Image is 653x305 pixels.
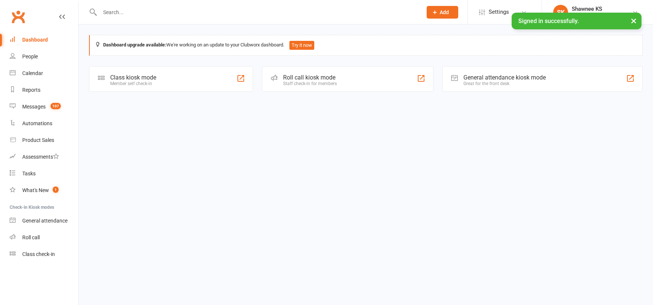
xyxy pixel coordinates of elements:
[110,74,156,81] div: Class kiosk mode
[10,165,78,182] a: Tasks
[89,35,643,56] div: We're working on an update to your Clubworx dashboard.
[22,87,40,93] div: Reports
[22,70,43,76] div: Calendar
[289,41,314,50] button: Try it now
[22,104,46,110] div: Messages
[10,82,78,98] a: Reports
[22,154,59,160] div: Assessments
[22,53,38,59] div: People
[283,81,337,86] div: Staff check-in for members
[22,37,48,43] div: Dashboard
[9,7,27,26] a: Clubworx
[463,81,546,86] div: Great for the front desk
[489,4,509,20] span: Settings
[10,98,78,115] a: Messages 107
[627,13,640,29] button: ×
[22,234,40,240] div: Roll call
[518,17,579,25] span: Signed in successfully.
[572,12,603,19] div: ACA Network
[427,6,458,19] button: Add
[103,42,166,48] strong: Dashboard upgrade available:
[22,120,52,126] div: Automations
[10,115,78,132] a: Automations
[22,187,49,193] div: What's New
[22,251,55,257] div: Class check-in
[10,132,78,149] a: Product Sales
[110,81,156,86] div: Member self check-in
[10,212,78,229] a: General attendance kiosk mode
[10,229,78,246] a: Roll call
[50,103,61,109] span: 107
[553,5,568,20] div: SK
[10,149,78,165] a: Assessments
[22,137,54,143] div: Product Sales
[10,246,78,263] a: Class kiosk mode
[10,32,78,48] a: Dashboard
[440,9,449,15] span: Add
[10,48,78,65] a: People
[10,65,78,82] a: Calendar
[53,186,59,193] span: 1
[463,74,546,81] div: General attendance kiosk mode
[98,7,417,17] input: Search...
[22,171,36,176] div: Tasks
[283,74,337,81] div: Roll call kiosk mode
[22,218,68,224] div: General attendance
[572,6,603,12] div: Shawnee KS
[10,182,78,199] a: What's New1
